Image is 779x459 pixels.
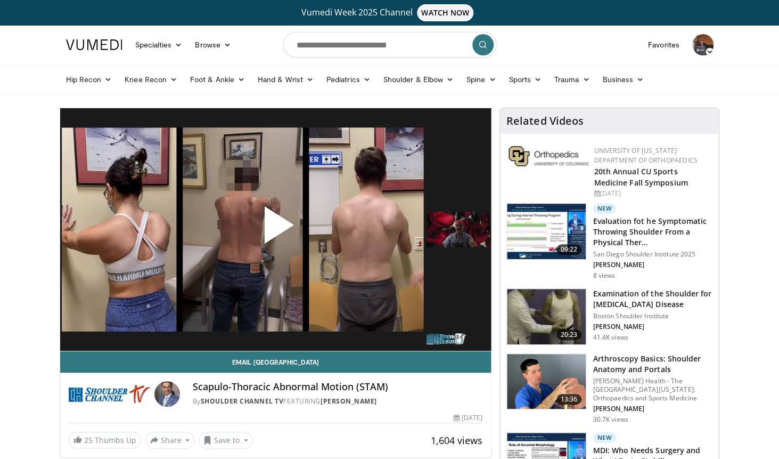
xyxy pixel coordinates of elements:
[593,353,712,375] h3: Arthroscopy Basics: Shoulder Anatomy and Portals
[593,323,712,331] p: [PERSON_NAME]
[506,203,712,280] a: 09:22 New Evaluation fot he Symptomatic Throwing Shoulder From a Physical Ther… San Diego Shoulde...
[154,381,180,407] img: Avatar
[507,204,586,259] img: 52bd361f-5ad8-4d12-917c-a6aadf70de3f.150x105_q85_crop-smart_upscale.jpg
[188,34,237,55] a: Browse
[593,216,712,248] h3: Evaluation fot he Symptomatic Throwing Shoulder From a Physical Ther…
[69,381,150,407] img: Shoulder Channel TV
[60,69,119,90] a: Hip Recon
[556,244,582,255] span: 09:22
[556,394,582,405] span: 13:36
[594,166,687,188] a: 20th Annual CU Sports Medicine Fall Symposium
[320,69,377,90] a: Pediatrics
[201,397,284,406] a: Shoulder Channel TV
[593,432,616,443] p: New
[145,432,195,449] button: Share
[129,34,189,55] a: Specialties
[506,288,712,345] a: 20:23 Examination of the Shoulder for [MEDICAL_DATA] Disease Boston Shoulder Institute [PERSON_NA...
[507,289,586,344] img: Screen_shot_2010-09-13_at_8.52.47_PM_1.png.150x105_q85_crop-smart_upscale.jpg
[593,261,712,269] p: [PERSON_NAME]
[193,381,482,393] h4: Scapulo-Thoracic Abnormal Motion (STAM)
[593,203,616,214] p: New
[548,69,596,90] a: Trauma
[68,4,712,21] a: Vumedi Week 2025 ChannelWATCH NOW
[60,351,491,373] a: Email [GEOGRAPHIC_DATA]
[184,69,251,90] a: Foot & Ankle
[417,4,473,21] span: WATCH NOW
[692,34,714,55] img: Avatar
[593,271,615,280] p: 8 views
[593,312,712,320] p: Boston Shoulder Institute
[377,69,460,90] a: Shoulder & Elbow
[506,353,712,424] a: 13:36 Arthroscopy Basics: Shoulder Anatomy and Portals [PERSON_NAME] Health - The [GEOGRAPHIC_DAT...
[593,405,712,413] p: [PERSON_NAME]
[60,108,491,351] video-js: Video Player
[593,333,628,342] p: 41.4K views
[594,189,710,198] div: [DATE]
[593,288,712,310] h3: Examination of the Shoulder for [MEDICAL_DATA] Disease
[84,435,93,445] span: 25
[509,146,588,166] img: 355603a8-37da-49b6-856f-e00d7e9307d3.png.150x105_q85_autocrop_double_scale_upscale_version-0.2.png
[642,34,686,55] a: Favorites
[506,115,583,127] h4: Related Videos
[199,432,253,449] button: Save to
[593,250,712,259] p: San Diego Shoulder Institute 2025
[283,32,496,58] input: Search topics, interventions
[118,69,184,90] a: Knee Recon
[179,177,371,281] button: Play Video
[594,146,697,165] a: University of [US_STATE] Department of Orthopaedics
[66,39,122,50] img: VuMedi Logo
[502,69,548,90] a: Sports
[193,397,482,406] div: By FEATURING
[596,69,650,90] a: Business
[321,397,377,406] a: [PERSON_NAME]
[431,434,482,447] span: 1,604 views
[251,69,320,90] a: Hand & Wrist
[593,415,628,424] p: 30.7K views
[556,329,582,340] span: 20:23
[69,432,141,448] a: 25 Thumbs Up
[507,354,586,409] img: 9534a039-0eaa-4167-96cf-d5be049a70d8.150x105_q85_crop-smart_upscale.jpg
[454,413,482,423] div: [DATE]
[460,69,502,90] a: Spine
[593,377,712,402] p: [PERSON_NAME] Health - The [GEOGRAPHIC_DATA][US_STATE]: Orthopaedics and Sports Medicine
